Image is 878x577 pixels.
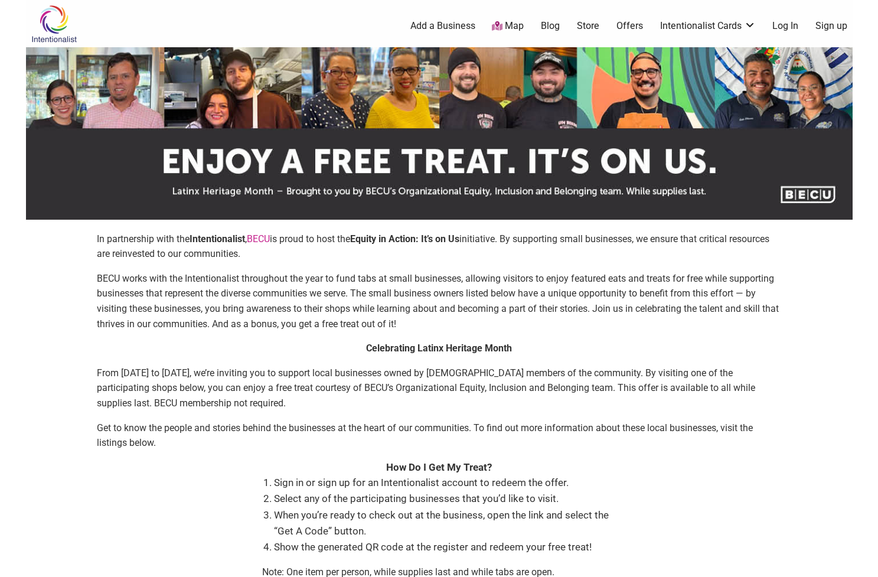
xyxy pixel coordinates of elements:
p: From [DATE] to [DATE], we’re inviting you to support local businesses owned by [DEMOGRAPHIC_DATA]... [97,366,782,411]
img: Intentionalist [26,5,82,43]
li: When you’re ready to check out at the business, open the link and select the “Get A Code” button. [274,507,616,539]
a: Store [577,19,599,32]
li: Select any of the participating businesses that you’d like to visit. [274,491,616,507]
strong: How Do I Get My Treat? [386,461,492,473]
strong: Equity in Action: It’s on Us [350,233,459,245]
a: Log In [772,19,798,32]
p: BECU works with the Intentionalist throughout the year to fund tabs at small businesses, allowing... [97,271,782,331]
strong: Intentionalist [190,233,245,245]
li: Sign in or sign up for an Intentionalist account to redeem the offer. [274,475,616,491]
a: Sign up [815,19,847,32]
a: Intentionalist Cards [660,19,756,32]
a: Blog [541,19,560,32]
a: BECU [247,233,270,245]
img: sponsor logo [26,47,853,220]
a: Add a Business [410,19,475,32]
a: Offers [616,19,643,32]
p: In partnership with the , is proud to host the initiative. By supporting small businesses, we ens... [97,232,782,262]
strong: Celebrating Latinx Heritage Month [366,343,512,354]
a: Map [492,19,524,33]
li: Show the generated QR code at the register and redeem your free treat! [274,539,616,555]
p: Get to know the people and stories behind the businesses at the heart of our communities. To find... [97,420,782,451]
